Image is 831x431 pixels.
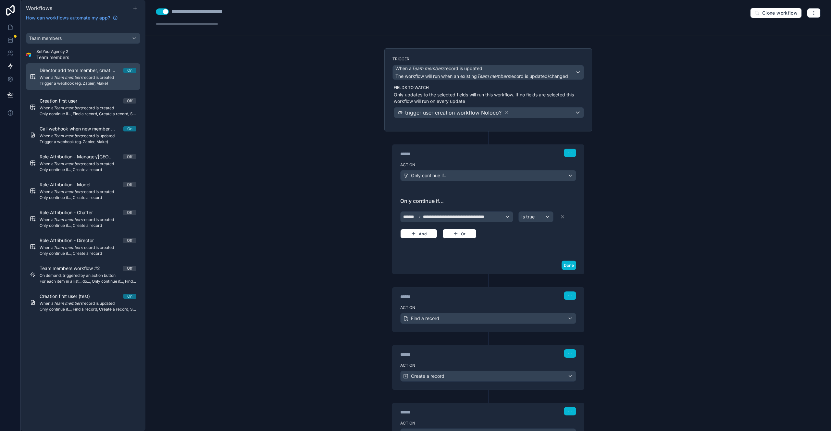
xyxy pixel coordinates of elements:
[54,301,82,306] em: Team members
[40,301,136,306] span: When a record is updated
[400,162,576,167] label: Action
[562,261,576,270] button: Done
[40,265,108,272] span: Team members workflow #2
[26,52,31,57] img: Airtable Logo
[40,161,136,166] span: When a record is created
[40,293,98,300] span: Creation first user (test)
[40,209,101,216] span: Role Attribution - Chatter
[127,126,132,131] div: On
[400,229,437,239] button: And
[127,210,132,215] div: Off
[40,237,102,244] span: Role Attribution - Director
[40,307,136,312] span: Only continue if..., Find a record, Create a record, Send an invitation email
[40,273,136,278] span: On demand, triggered by an action button
[40,105,136,111] span: When a record is created
[26,5,52,11] span: Workflows
[26,205,140,232] a: Role Attribution - ChatterOffWhen aTeam membersrecord is createdOnly continue if..., Create a record
[477,73,510,79] em: Team members
[54,105,82,110] em: Team members
[21,25,145,431] div: scrollable content
[400,421,576,426] label: Action
[394,107,584,118] button: trigger user creation workflow Noloco?
[40,217,136,222] span: When a record is created
[40,67,123,74] span: Director add team member, creation user
[40,81,136,86] span: Trigger a webhook (eg. Zapier, Make)
[26,178,140,204] a: Role Attribution - ModelOffWhen aTeam membersrecord is createdOnly continue if..., Create a record
[518,211,553,222] button: Is true
[442,229,477,239] button: Or
[400,197,576,205] span: Only continue if...
[395,65,482,72] span: When a record is updated
[40,195,136,200] span: Only continue if..., Create a record
[40,154,123,160] span: Role Attribution - Manager/[GEOGRAPHIC_DATA]
[411,315,439,322] span: Find a record
[54,245,82,250] em: Team members
[26,261,140,288] a: Team members workflow #2OffOn demand, triggered by an action buttonFor each item in a list... do....
[40,279,136,284] span: For each item in a list... do..., Only continue if..., Find a record, Create a record, Send an in...
[26,122,140,148] a: Call webhook when new member createdOnWhen aTeam membersrecord is updatedTrigger a webhook (eg. Z...
[40,223,136,228] span: Only continue if..., Create a record
[762,10,798,16] span: Clone workflow
[400,371,576,382] button: Create a record
[40,189,136,194] span: When a record is created
[26,63,140,90] a: Director add team member, creation userOnWhen aTeam membersrecord is createdTrigger a webhook (eg...
[400,313,576,324] button: Find a record
[54,189,82,194] em: Team members
[54,75,82,80] em: Team members
[394,92,584,105] p: Only updates to the selected fields will run this workflow. If no fields are selected this workfl...
[127,68,132,73] div: On
[26,289,140,316] a: Creation first user (test)OnWhen aTeam membersrecord is updatedOnly continue if..., Find a record...
[40,167,136,172] span: Only continue if..., Create a record
[127,238,132,243] div: Off
[411,373,444,379] span: Create a record
[54,217,82,222] em: Team members
[40,75,136,80] span: When a record is created
[54,133,82,138] em: Team members
[392,56,584,62] label: Trigger
[521,214,535,220] span: Is true
[40,251,136,256] span: Only continue if..., Create a record
[127,154,132,159] div: Off
[26,94,140,120] a: Creation first userOffWhen aTeam membersrecord is createdOnly continue if..., Find a record, Crea...
[54,161,82,166] em: Team members
[405,109,502,117] span: trigger user creation workflow Noloco?
[40,133,136,139] span: When a record is updated
[40,111,136,117] span: Only continue if..., Find a record, Create a record, Send an invitation email
[127,182,132,187] div: Off
[29,35,62,42] span: Team members
[26,233,140,260] a: Role Attribution - DirectorOffWhen aTeam membersrecord is createdOnly continue if..., Create a re...
[394,85,584,90] label: Fields to watch
[40,181,98,188] span: Role Attribution - Model
[36,49,69,54] span: SetYourAgency 2
[400,305,576,310] label: Action
[26,15,110,21] span: How can workflows automate my app?
[412,66,444,71] em: Team members
[400,363,576,368] label: Action
[395,73,568,79] span: The workflow will run when an existing record is updated/changed
[750,8,802,18] button: Clone workflow
[36,54,69,61] span: Team members
[23,15,120,21] a: How can workflows automate my app?
[392,65,584,80] button: When aTeam membersrecord is updatedThe workflow will run when an existingTeam membersrecord is up...
[411,172,448,179] span: Only continue if...
[40,98,85,104] span: Creation first user
[127,266,132,271] div: Off
[127,98,132,104] div: Off
[40,126,123,132] span: Call webhook when new member created
[40,139,136,144] span: Trigger a webhook (eg. Zapier, Make)
[26,33,140,44] button: Team members
[400,170,576,181] button: Only continue if...
[40,245,136,250] span: When a record is created
[26,150,140,176] a: Role Attribution - Manager/[GEOGRAPHIC_DATA]OffWhen aTeam membersrecord is createdOnly continue i...
[127,294,132,299] div: On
